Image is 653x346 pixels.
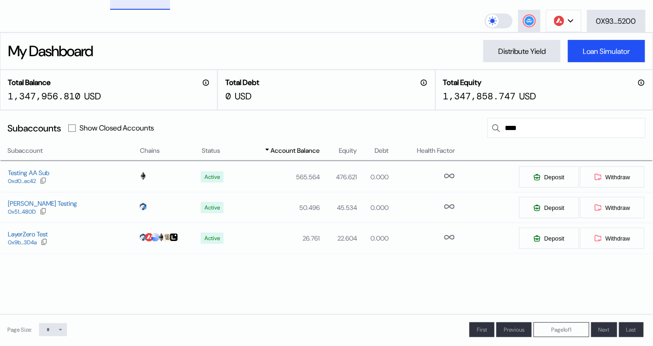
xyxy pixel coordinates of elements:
button: Next [591,322,617,337]
button: Withdraw [580,196,645,219]
div: 0xd0...ec42 [8,178,36,184]
div: 0x9b...3D4a [8,239,37,246]
div: Subaccounts [7,122,61,134]
span: Debt [375,146,389,156]
h2: Total Debt [225,78,259,87]
div: Active [204,204,220,211]
span: First [477,326,487,333]
td: 22.604 [320,223,358,254]
div: My Dashboard [8,41,92,61]
td: 50.496 [237,192,320,223]
button: Previous [496,322,532,337]
button: First [469,322,495,337]
div: USD [84,90,101,102]
div: Page Size: [7,326,32,333]
button: Loan Simulator [568,40,645,62]
span: Deposit [544,204,564,211]
button: Deposit [519,166,579,188]
button: Withdraw [580,227,645,249]
span: Deposit [544,174,564,181]
h2: Total Equity [443,78,482,87]
div: 0x51...480D [8,209,36,215]
img: chain logo [139,172,147,180]
span: Status [202,146,220,156]
div: 1,347,956.810 [8,90,80,102]
div: Testing AA Sub [8,169,49,177]
div: Active [204,174,220,180]
img: chain logo [139,233,147,242]
span: Health Factor [417,146,455,156]
td: 0.000 [358,223,389,254]
div: [PERSON_NAME] Testing [8,199,77,208]
div: Active [204,235,220,242]
button: 0X93...5200 [587,10,646,32]
div: Distribute Yield [498,46,546,56]
img: chain logo [139,202,147,211]
span: Withdraw [606,204,630,211]
button: Deposit [519,227,579,249]
span: Withdraw [606,174,630,181]
span: Last [627,326,636,333]
button: Last [619,322,644,337]
span: Next [599,326,610,333]
div: 0X93...5200 [596,16,636,26]
span: Deposit [544,235,564,242]
img: chain logo [145,233,153,242]
td: 565.564 [237,162,320,192]
button: chain logo [546,10,581,32]
td: 0.000 [358,192,389,223]
span: Previous [504,326,524,333]
span: Page 1 of 1 [552,326,572,333]
label: Show Closed Accounts [79,123,154,133]
td: 26.761 [237,223,320,254]
button: Withdraw [580,166,645,188]
div: Loan Simulator [583,46,630,56]
button: Deposit [519,196,579,219]
div: 1,347,858.747 [443,90,516,102]
span: Subaccount [7,146,43,156]
span: Withdraw [606,235,630,242]
span: Chains [140,146,160,156]
span: Account Balance [270,146,320,156]
td: 0.000 [358,162,389,192]
img: chain logo [163,233,171,242]
img: chain logo [157,233,165,242]
button: Distribute Yield [483,40,561,62]
div: USD [520,90,536,102]
div: USD [235,90,251,102]
img: chain logo [170,233,178,242]
img: chain logo [151,233,159,242]
img: chain logo [554,16,564,26]
div: 0 [225,90,231,102]
td: 476.621 [320,162,358,192]
div: LayerZero Test [8,230,48,238]
span: Equity [339,146,357,156]
td: 45.534 [320,192,358,223]
h2: Total Balance [8,78,51,87]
